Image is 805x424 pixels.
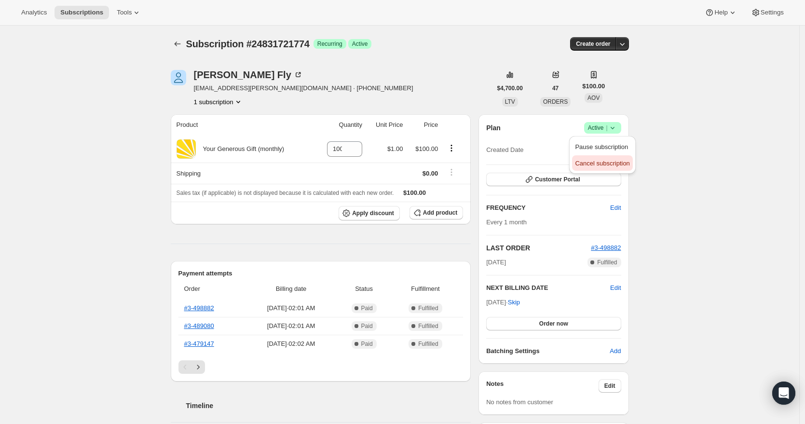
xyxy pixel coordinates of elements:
[491,82,529,95] button: $4,700.00
[486,258,506,267] span: [DATE]
[171,114,314,136] th: Product
[248,339,335,349] span: [DATE] · 02:02 AM
[171,37,184,51] button: Subscriptions
[387,145,403,152] span: $1.00
[55,6,109,19] button: Subscriptions
[572,155,632,171] button: Cancel subscription
[117,9,132,16] span: Tools
[186,401,471,410] h2: Timeline
[60,9,103,16] span: Subscriptions
[418,304,438,312] span: Fulfilled
[486,145,523,155] span: Created Date
[604,343,627,359] button: Add
[194,83,413,93] span: [EMAIL_ADDRESS][PERSON_NAME][DOMAIN_NAME] · [PHONE_NUMBER]
[576,40,610,48] span: Create order
[588,123,617,133] span: Active
[317,40,342,48] span: Recurring
[194,97,243,107] button: Product actions
[552,84,559,92] span: 47
[486,379,599,393] h3: Notes
[610,203,621,213] span: Edit
[486,398,553,406] span: No notes from customer
[572,139,632,154] button: Pause subscription
[714,9,727,16] span: Help
[486,299,520,306] span: [DATE] ·
[409,206,463,219] button: Add product
[444,143,459,153] button: Product actions
[543,98,568,105] span: ORDERS
[352,209,394,217] span: Apply discount
[486,346,610,356] h6: Batching Settings
[415,145,438,152] span: $100.00
[423,209,457,217] span: Add product
[178,360,464,374] nav: Pagination
[184,304,214,312] a: #3-498882
[352,40,368,48] span: Active
[610,346,621,356] span: Add
[394,284,457,294] span: Fulfillment
[178,278,245,300] th: Order
[191,360,205,374] button: Next
[361,322,373,330] span: Paid
[341,284,388,294] span: Status
[15,6,53,19] button: Analytics
[21,9,47,16] span: Analytics
[497,84,523,92] span: $4,700.00
[587,95,600,101] span: AOV
[761,9,784,16] span: Settings
[486,123,501,133] h2: Plan
[184,322,214,329] a: #3-489080
[486,203,610,213] h2: FREQUENCY
[570,37,616,51] button: Create order
[606,124,607,132] span: |
[486,283,610,293] h2: NEXT BILLING DATE
[365,114,406,136] th: Unit Price
[575,143,628,150] span: Pause subscription
[505,98,515,105] span: LTV
[418,340,438,348] span: Fulfilled
[248,303,335,313] span: [DATE] · 02:01 AM
[248,321,335,331] span: [DATE] · 02:01 AM
[248,284,335,294] span: Billing date
[177,190,394,196] span: Sales tax (if applicable) is not displayed because it is calculated with each new order.
[604,382,615,390] span: Edit
[591,244,621,251] a: #3-498882
[177,139,196,159] img: product img
[423,170,438,177] span: $0.00
[361,340,373,348] span: Paid
[314,114,365,136] th: Quantity
[486,173,621,186] button: Customer Portal
[486,219,527,226] span: Every 1 month
[582,82,605,91] span: $100.00
[196,144,285,154] div: Your Generous Gift (monthly)
[186,39,310,49] span: Subscription #24831721774
[444,167,459,178] button: Shipping actions
[403,189,426,196] span: $100.00
[418,322,438,330] span: Fulfilled
[171,70,186,85] span: Dianne Fly
[502,295,526,310] button: Skip
[591,243,621,253] button: #3-498882
[745,6,790,19] button: Settings
[599,379,621,393] button: Edit
[597,259,617,266] span: Fulfilled
[178,269,464,278] h2: Payment attempts
[610,283,621,293] button: Edit
[339,206,400,220] button: Apply discount
[184,340,214,347] a: #3-479147
[535,176,580,183] span: Customer Portal
[111,6,147,19] button: Tools
[508,298,520,307] span: Skip
[486,243,591,253] h2: LAST ORDER
[539,320,568,328] span: Order now
[546,82,564,95] button: 47
[604,200,627,216] button: Edit
[486,317,621,330] button: Order now
[194,70,303,80] div: [PERSON_NAME] Fly
[699,6,743,19] button: Help
[171,163,314,184] th: Shipping
[361,304,373,312] span: Paid
[772,382,795,405] div: Open Intercom Messenger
